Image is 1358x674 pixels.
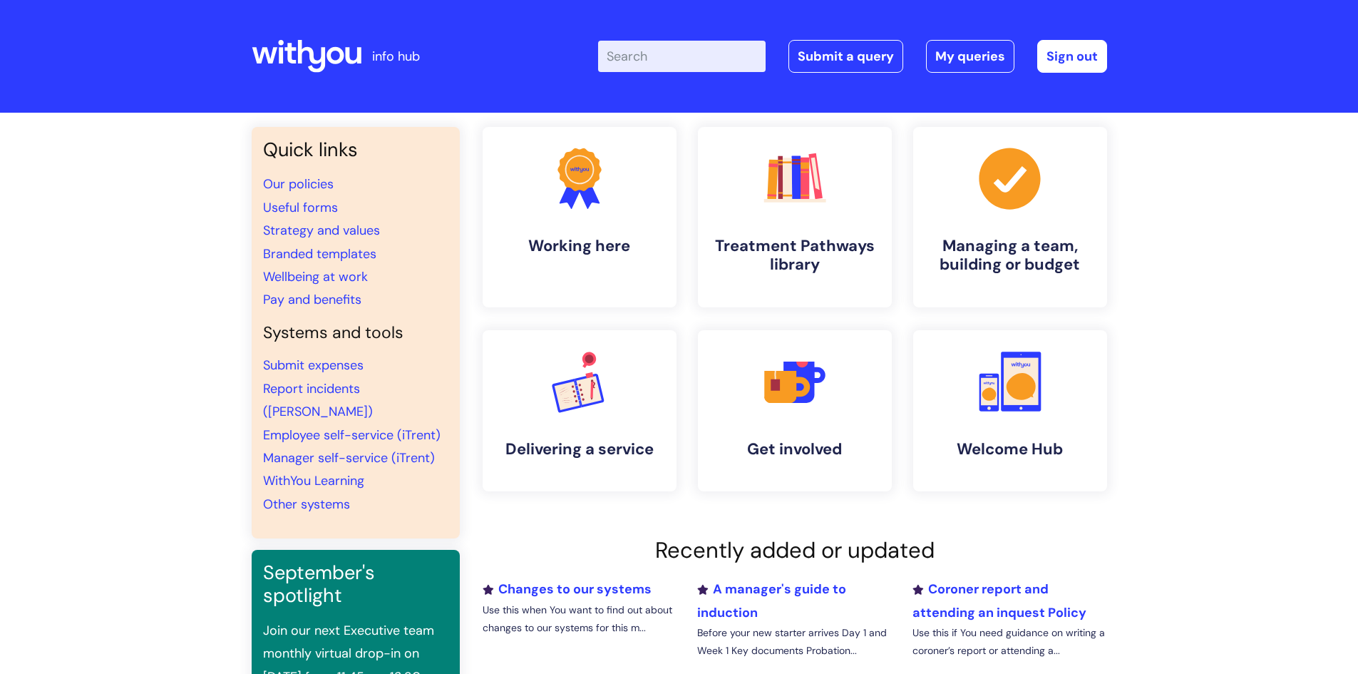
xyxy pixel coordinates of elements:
h4: Systems and tools [263,323,448,343]
h3: Quick links [263,138,448,161]
a: Strategy and values [263,222,380,239]
h4: Welcome Hub [925,440,1096,459]
a: Treatment Pathways library [698,127,892,307]
a: My queries [926,40,1014,73]
a: A manager's guide to induction [697,581,846,621]
a: Coroner report and attending an inquest Policy [912,581,1086,621]
a: Welcome Hub [913,330,1107,491]
h4: Managing a team, building or budget [925,237,1096,275]
h4: Working here [494,237,665,255]
a: Other systems [263,496,350,513]
a: Employee self-service (iTrent) [263,427,441,444]
h4: Get involved [709,440,880,459]
h3: September's spotlight [263,561,448,608]
a: Submit expenses [263,357,364,374]
a: Delivering a service [483,330,677,491]
p: info hub [372,45,420,68]
a: Managing a team, building or budget [913,127,1107,307]
p: Before your new starter arrives Day 1 and Week 1 Key documents Probation... [697,624,891,660]
h2: Recently added or updated [483,537,1107,563]
a: Changes to our systems [483,581,652,598]
div: | - [598,40,1107,73]
a: Manager self-service (iTrent) [263,449,435,466]
h4: Treatment Pathways library [709,237,880,275]
p: Use this if You need guidance on writing a coroner’s report or attending a... [912,624,1106,660]
a: Pay and benefits [263,291,361,308]
a: Our policies [263,175,334,193]
p: Use this when You want to find out about changes to our systems for this m... [483,601,677,637]
h4: Delivering a service [494,440,665,459]
a: Submit a query [788,40,903,73]
a: Report incidents ([PERSON_NAME]) [263,380,373,420]
a: Wellbeing at work [263,268,368,285]
a: Sign out [1037,40,1107,73]
a: Working here [483,127,677,307]
a: Get involved [698,330,892,491]
a: WithYou Learning [263,472,364,489]
a: Useful forms [263,199,338,216]
input: Search [598,41,766,72]
a: Branded templates [263,245,376,262]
